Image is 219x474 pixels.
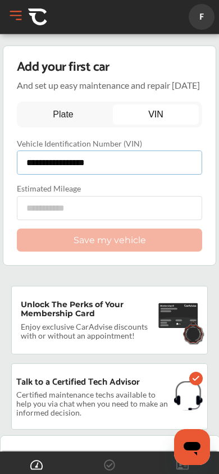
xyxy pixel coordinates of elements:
p: Talk to a Certified Tech Advisor [16,377,140,388]
img: headphones.1b115f31.svg [174,377,203,414]
img: maintenance-card.27cfeff5.svg [158,300,198,331]
button: Open Menu [7,7,24,24]
a: VIN [113,104,199,125]
p: Add your first car [17,60,109,75]
span: F [191,7,212,28]
img: check-icon.521c8815.svg [189,372,203,385]
img: CA-Icon.89b5b008.svg [28,7,47,26]
p: Enjoy exclusive CarAdvise discounts with or without an appointment! [21,322,156,340]
label: Vehicle Identification Number (VIN) [17,139,202,148]
p: Certified maintenance techs available to help you via chat when you need to make an informed deci... [16,392,170,416]
iframe: Button to launch messaging window [174,429,210,465]
label: Estimated Mileage [17,184,202,193]
a: Plate [20,104,107,125]
p: And set up easy maintenance and repair [DATE] [17,80,200,90]
img: badge.f18848ea.svg [182,323,205,345]
p: Unlock The Perks of Your Membership Card [21,300,154,318]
